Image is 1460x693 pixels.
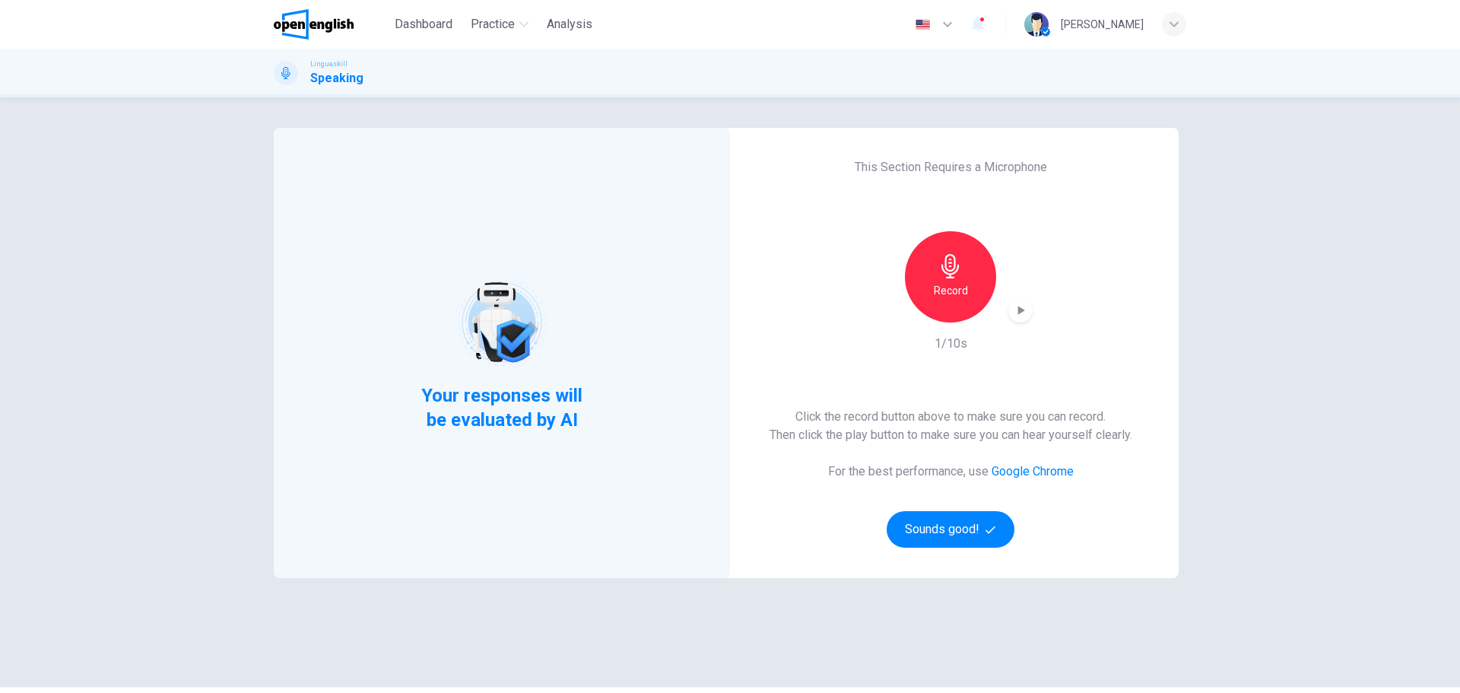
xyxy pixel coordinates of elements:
span: Analysis [547,15,592,33]
div: [PERSON_NAME] [1061,15,1144,33]
img: en [913,19,932,30]
span: Your responses will be evaluated by AI [410,383,595,432]
img: OpenEnglish logo [274,9,354,40]
img: robot icon [453,274,550,370]
button: Practice [465,11,535,38]
h6: For the best performance, use [828,463,1074,481]
h6: Click the record button above to make sure you can record. Then click the play button to make sur... [770,408,1132,444]
h6: 1/10s [935,335,967,353]
h6: Record [934,281,968,300]
img: Profile picture [1024,12,1049,37]
button: Sounds good! [887,511,1014,548]
a: Google Chrome [992,464,1074,478]
span: Practice [471,15,515,33]
h6: This Section Requires a Microphone [855,158,1047,176]
button: Record [905,231,996,323]
span: Linguaskill [310,59,348,69]
span: Dashboard [395,15,452,33]
button: Analysis [541,11,598,38]
h1: Speaking [310,69,363,87]
button: Dashboard [389,11,459,38]
a: OpenEnglish logo [274,9,389,40]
